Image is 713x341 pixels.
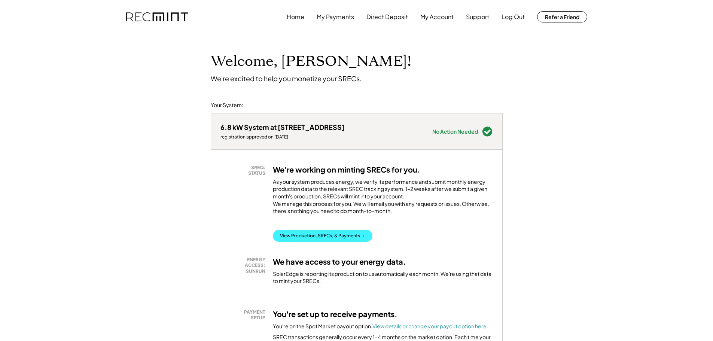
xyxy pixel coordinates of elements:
[273,270,493,285] div: SolarEdge is reporting its production to us automatically each month. We're using that data to mi...
[126,12,188,22] img: recmint-logotype%403x.png
[420,9,454,24] button: My Account
[502,9,525,24] button: Log Out
[211,101,243,109] div: Your System:
[317,9,354,24] button: My Payments
[432,129,478,134] div: No Action Needed
[224,165,265,176] div: SRECs STATUS
[273,323,488,330] div: You're on the Spot Market payout option.
[273,257,406,267] h3: We have access to your energy data.
[220,123,344,131] div: 6.8 kW System at [STREET_ADDRESS]
[366,9,408,24] button: Direct Deposit
[220,134,344,140] div: registration approved on [DATE]
[537,11,587,22] button: Refer a Friend
[273,230,372,242] button: View Production, SRECs, & Payments →
[466,9,489,24] button: Support
[273,165,420,174] h3: We're working on minting SRECs for you.
[224,257,265,274] div: ENERGY ACCESS: SUNRUN
[372,323,488,329] a: View details or change your payout option here.
[224,309,265,321] div: PAYMENT SETUP
[211,74,362,83] div: We're excited to help you monetize your SRECs.
[211,53,411,70] h1: Welcome, [PERSON_NAME]!
[273,309,397,319] h3: You're set up to receive payments.
[287,9,304,24] button: Home
[273,178,493,219] div: As your system produces energy, we verify its performance and submit monthly energy production da...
